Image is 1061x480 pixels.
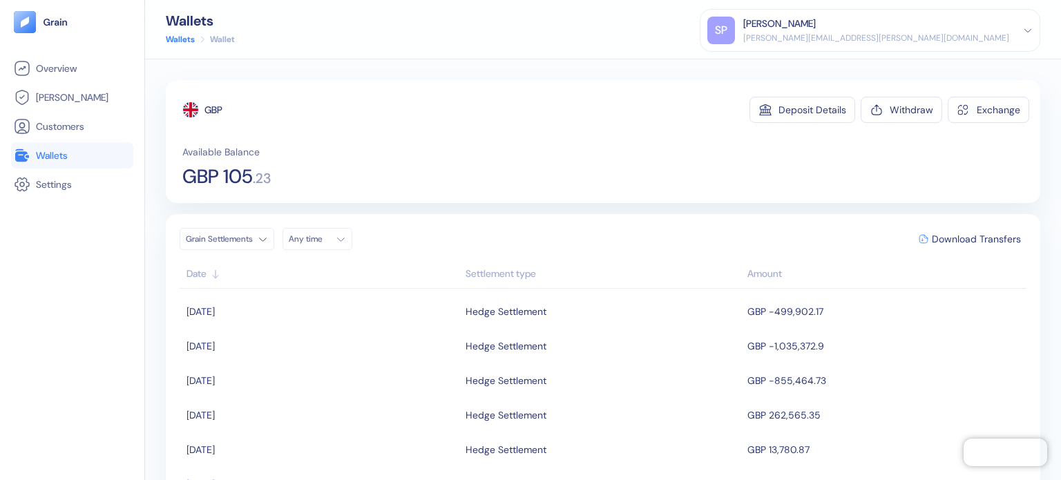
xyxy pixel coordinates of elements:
[182,167,253,186] span: GBP 105
[744,432,1026,467] td: GBP 13,780.87
[166,14,235,28] div: Wallets
[932,234,1021,244] span: Download Transfers
[462,329,745,363] td: Hedge Settlement
[36,61,77,75] span: Overview
[462,398,745,432] td: Hedge Settlement
[182,145,260,159] span: Available Balance
[743,17,816,31] div: [PERSON_NAME]
[204,103,222,117] div: GBP
[289,233,330,244] div: Any time
[462,363,745,398] td: Hedge Settlement
[180,363,462,398] td: [DATE]
[253,171,271,185] span: . 23
[913,229,1026,249] button: Download Transfers
[462,294,745,329] td: Hedge Settlement
[14,60,131,77] a: Overview
[861,97,942,123] button: Withdraw
[180,398,462,432] td: [DATE]
[180,294,462,329] td: [DATE]
[948,97,1029,123] button: Exchange
[14,118,131,135] a: Customers
[744,363,1026,398] td: GBP -855,464.73
[43,17,68,27] img: logo
[36,148,68,162] span: Wallets
[744,329,1026,363] td: GBP -1,035,372.9
[466,267,741,281] div: Sort ascending
[747,267,1020,281] div: Sort descending
[283,228,352,250] button: Any time
[744,294,1026,329] td: GBP -499,902.17
[14,89,131,106] a: [PERSON_NAME]
[36,119,84,133] span: Customers
[749,97,855,123] button: Deposit Details
[744,398,1026,432] td: GBP 262,565.35
[180,329,462,363] td: [DATE]
[462,432,745,467] td: Hedge Settlement
[890,105,933,115] div: Withdraw
[743,32,1009,44] div: [PERSON_NAME][EMAIL_ADDRESS][PERSON_NAME][DOMAIN_NAME]
[14,176,131,193] a: Settings
[14,11,36,33] img: logo-tablet-V2.svg
[166,33,195,46] a: Wallets
[707,17,735,44] div: SP
[778,105,846,115] div: Deposit Details
[964,439,1047,466] iframe: Chatra live chat
[187,267,459,281] div: Sort ascending
[36,177,72,191] span: Settings
[180,432,462,467] td: [DATE]
[36,90,108,104] span: [PERSON_NAME]
[977,105,1020,115] div: Exchange
[14,147,131,164] a: Wallets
